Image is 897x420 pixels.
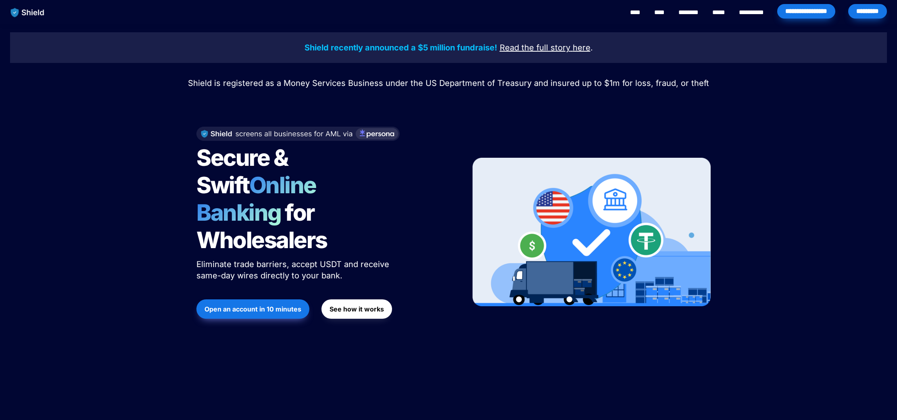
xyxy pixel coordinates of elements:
[196,295,309,323] a: Open an account in 10 minutes
[196,259,392,280] span: Eliminate trade barriers, accept USDT and receive same-day wires directly to your bank.
[7,4,48,21] img: website logo
[573,43,590,52] u: here
[196,199,327,254] span: for Wholesalers
[330,305,384,313] strong: See how it works
[196,144,292,199] span: Secure & Swift
[573,44,590,52] a: here
[500,43,570,52] u: Read the full story
[305,43,497,52] strong: Shield recently announced a $5 million fundraise!
[321,299,392,319] button: See how it works
[188,78,709,88] span: Shield is registered as a Money Services Business under the US Department of Treasury and insured...
[204,305,301,313] strong: Open an account in 10 minutes
[321,295,392,323] a: See how it works
[196,171,324,226] span: Online Banking
[590,43,593,52] span: .
[500,44,570,52] a: Read the full story
[196,299,309,319] button: Open an account in 10 minutes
